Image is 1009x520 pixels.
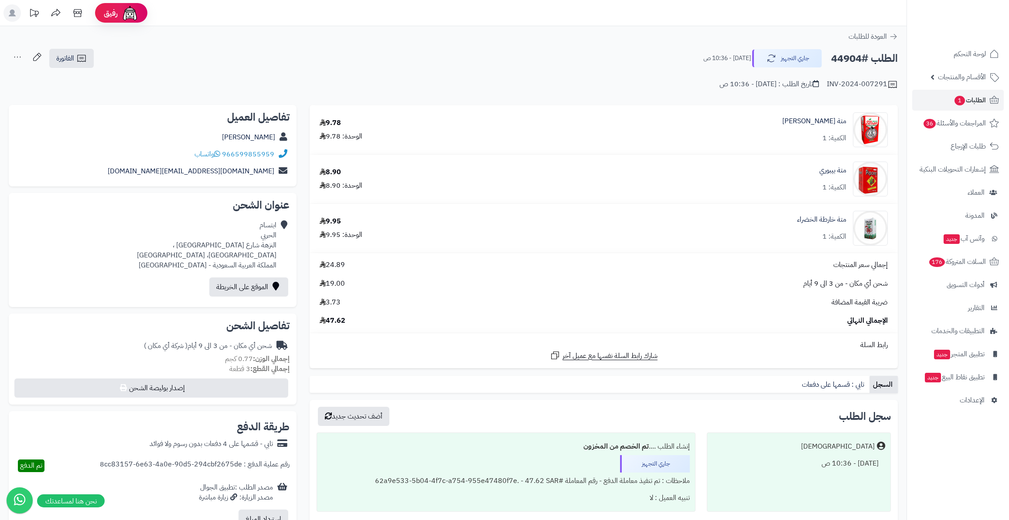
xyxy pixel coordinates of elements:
a: طلبات الإرجاع [912,136,1004,157]
div: الكمية: 1 [822,133,846,143]
span: السلات المتروكة [928,256,986,268]
div: ابتسام الحربي النزهة شارع [GEOGRAPHIC_DATA] ، [GEOGRAPHIC_DATA]، [GEOGRAPHIC_DATA] المملكة العربي... [137,220,276,270]
div: شحن أي مكان - من 3 الى 9 أيام [144,341,272,351]
a: أدوات التسويق [912,274,1004,295]
h3: سجل الطلب [839,411,891,422]
span: الإعدادات [960,394,985,406]
span: العودة للطلبات [849,31,887,42]
div: الكمية: 1 [822,182,846,192]
div: جاري التجهيز [620,455,690,473]
span: لوحة التحكم [954,48,986,60]
span: جديد [944,234,960,244]
span: رفيق [104,8,118,18]
a: التقارير [912,297,1004,318]
div: رابط السلة [313,340,894,350]
a: متة بيبوري [819,165,846,176]
div: 9.95 [320,216,341,226]
span: تطبيق المتجر [933,348,985,360]
span: 19.00 [320,279,345,289]
span: واتساب [194,149,220,159]
a: الطلبات1 [912,90,1004,111]
span: 36 [923,118,937,129]
a: متة [PERSON_NAME] [782,116,846,126]
span: العملاء [968,186,985,199]
button: إصدار بوليصة الشحن [14,378,288,398]
h2: تفاصيل الشحن [16,321,290,331]
a: شارك رابط السلة نفسها مع عميل آخر [550,350,658,361]
small: 0.77 كجم [225,354,290,364]
a: متة خارطة الخضراء [797,215,846,225]
div: 8.90 [320,167,341,177]
div: الوحدة: 9.78 [320,132,362,142]
a: الإعدادات [912,390,1004,411]
span: 47.62 [320,316,345,326]
div: الكمية: 1 [822,232,846,242]
span: الطلبات [954,94,986,106]
a: 966599855959 [222,149,274,159]
div: مصدر الزيارة: زيارة مباشرة [199,493,273,503]
a: وآتس آبجديد [912,228,1004,249]
span: 3.73 [320,297,341,307]
span: الفاتورة [56,53,74,64]
span: 1 [954,95,965,106]
a: إشعارات التحويلات البنكية [912,159,1004,180]
a: لوحة التحكم [912,44,1004,64]
small: 3 قطعة [229,364,290,374]
span: شارك رابط السلة نفسها مع عميل آخر [562,351,658,361]
div: إنشاء الطلب .... [322,438,690,455]
span: إشعارات التحويلات البنكية [920,163,986,176]
a: تطبيق المتجرجديد [912,344,1004,365]
img: 1691430292-Pipore%20Mate-90x90.jpg [853,162,887,196]
a: تابي : قسمها على دفعات [798,376,869,393]
img: logo-2.png [950,7,1001,25]
span: 24.89 [320,260,345,270]
div: تابي - قسّمها على 4 دفعات بدون رسوم ولا فوائد [150,439,273,449]
span: ( شركة أي مكان ) [144,341,187,351]
a: [DOMAIN_NAME][EMAIL_ADDRESS][DOMAIN_NAME] [108,166,274,176]
div: [DATE] - 10:36 ص [712,455,885,472]
span: جديد [925,373,941,382]
div: ملاحظات : تم تنفيذ معاملة الدفع - رقم المعاملة #62a9e533-5b04-4f7c-a754-955e47480f7e. - 47.62 SAR [322,473,690,490]
span: وآتس آب [943,233,985,245]
div: 9.78 [320,118,341,128]
span: الأقسام والمنتجات [938,71,986,83]
a: تطبيق نقاط البيعجديد [912,367,1004,388]
span: المراجعات والأسئلة [923,117,986,129]
h2: عنوان الشحن [16,200,290,210]
span: أدوات التسويق [947,279,985,291]
img: ai-face.png [121,4,139,22]
span: التطبيقات والخدمات [931,325,985,337]
div: [DEMOGRAPHIC_DATA] [801,442,875,452]
span: طلبات الإرجاع [951,140,986,152]
b: تم الخصم من المخزون [583,441,649,452]
button: جاري التجهيز [752,49,822,68]
a: العودة للطلبات [849,31,898,42]
span: الإجمالي النهائي [847,316,888,326]
span: التقارير [968,302,985,314]
div: INV-2024-007291 [827,79,898,90]
span: ضريبة القيمة المضافة [832,297,888,307]
div: تاريخ الطلب : [DATE] - 10:36 ص [719,79,819,89]
span: إجمالي سعر المنتجات [833,260,888,270]
h2: طريقة الدفع [237,422,290,432]
h2: الطلب #44904 [831,50,898,68]
a: [PERSON_NAME] [222,132,275,142]
span: 176 [928,257,946,267]
button: أضف تحديث جديد [318,407,389,426]
div: مصدر الطلب :تطبيق الجوال [199,483,273,503]
a: العملاء [912,182,1004,203]
a: السلات المتروكة176 [912,251,1004,272]
img: 1677343482-Yerba%20Mate-90x90.jpg [853,112,887,147]
div: الوحدة: 9.95 [320,230,362,240]
a: تحديثات المنصة [23,4,45,24]
strong: إجمالي الوزن: [253,354,290,364]
a: السجل [869,376,898,393]
span: تم الدفع [20,460,42,471]
small: [DATE] - 10:36 ص [703,54,751,63]
img: 1693762708-Kharta%20Khadra%20Mate-90x90.jpg [853,211,887,246]
div: تنبيه العميل : لا [322,490,690,506]
div: الوحدة: 8.90 [320,181,362,191]
a: الفاتورة [49,49,94,68]
span: شحن أي مكان - من 3 الى 9 أيام [803,279,888,289]
span: تطبيق نقاط البيع [924,371,985,383]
